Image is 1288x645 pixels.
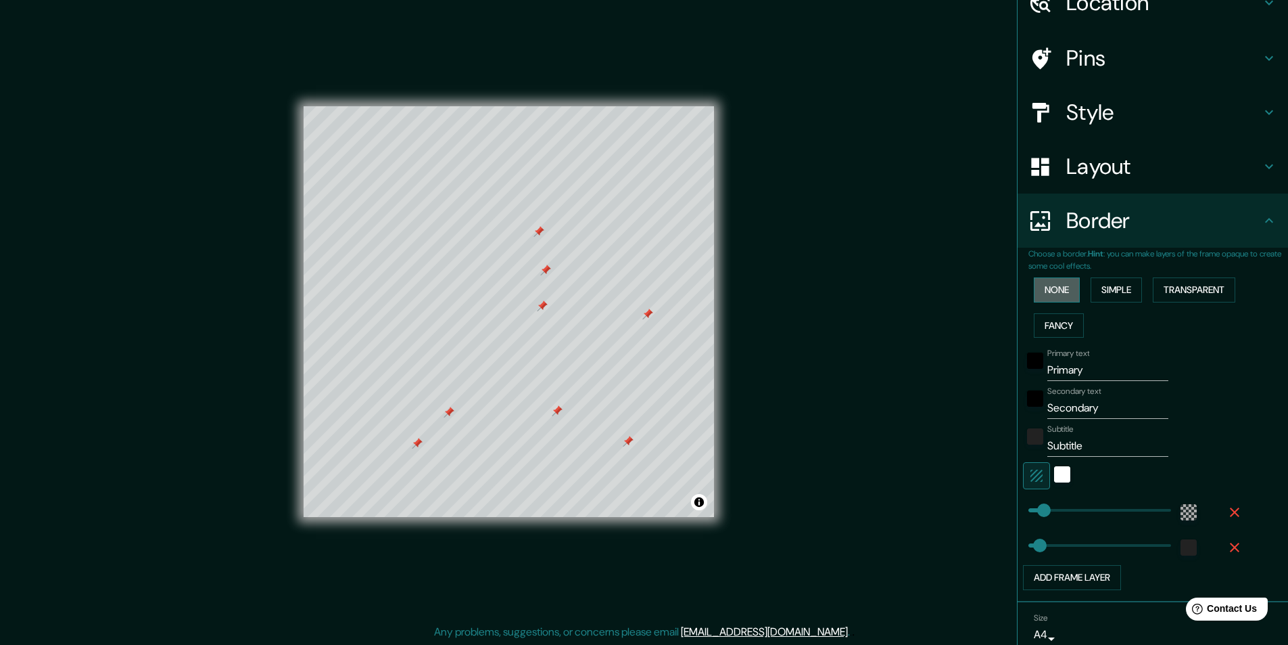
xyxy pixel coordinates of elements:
[691,494,707,510] button: Toggle attribution
[1027,391,1043,407] button: black
[1018,139,1288,194] div: Layout
[1047,424,1074,435] label: Subtitle
[1180,539,1197,556] button: color-222222
[1018,194,1288,248] div: Border
[681,625,848,639] a: [EMAIL_ADDRESS][DOMAIN_NAME]
[1091,277,1142,303] button: Simple
[1034,612,1048,623] label: Size
[1047,348,1089,359] label: Primary text
[1018,31,1288,85] div: Pins
[1066,207,1261,234] h4: Border
[434,624,850,640] p: Any problems, suggestions, or concerns please email .
[1066,153,1261,180] h4: Layout
[1054,466,1070,483] button: white
[1034,313,1084,338] button: Fancy
[1034,277,1080,303] button: None
[1180,504,1197,520] button: color-55555544
[1047,386,1101,397] label: Secondary text
[850,624,852,640] div: .
[1018,85,1288,139] div: Style
[1023,565,1121,590] button: Add frame layer
[1153,277,1235,303] button: Transparent
[1028,248,1288,272] p: Choose a border. : you can make layers of the frame opaque to create some cool effects.
[1088,248,1103,259] b: Hint
[852,624,855,640] div: .
[1168,592,1273,630] iframe: Help widget launcher
[1027,428,1043,445] button: color-222222
[1066,99,1261,126] h4: Style
[1066,45,1261,72] h4: Pins
[1027,353,1043,369] button: black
